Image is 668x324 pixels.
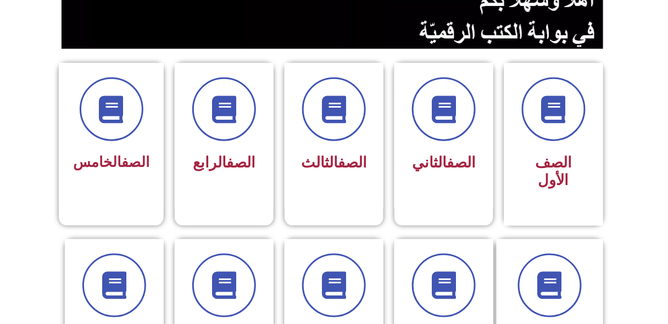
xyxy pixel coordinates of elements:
span: الصف الأول [536,154,572,189]
a: الصف [447,154,476,171]
span: الخامس [73,154,149,170]
span: الثاني [412,154,476,171]
span: الرابع [193,154,255,171]
span: الثالث [301,154,367,171]
a: الصف [121,154,149,170]
a: الصف [338,154,367,171]
a: الصف [226,154,255,171]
